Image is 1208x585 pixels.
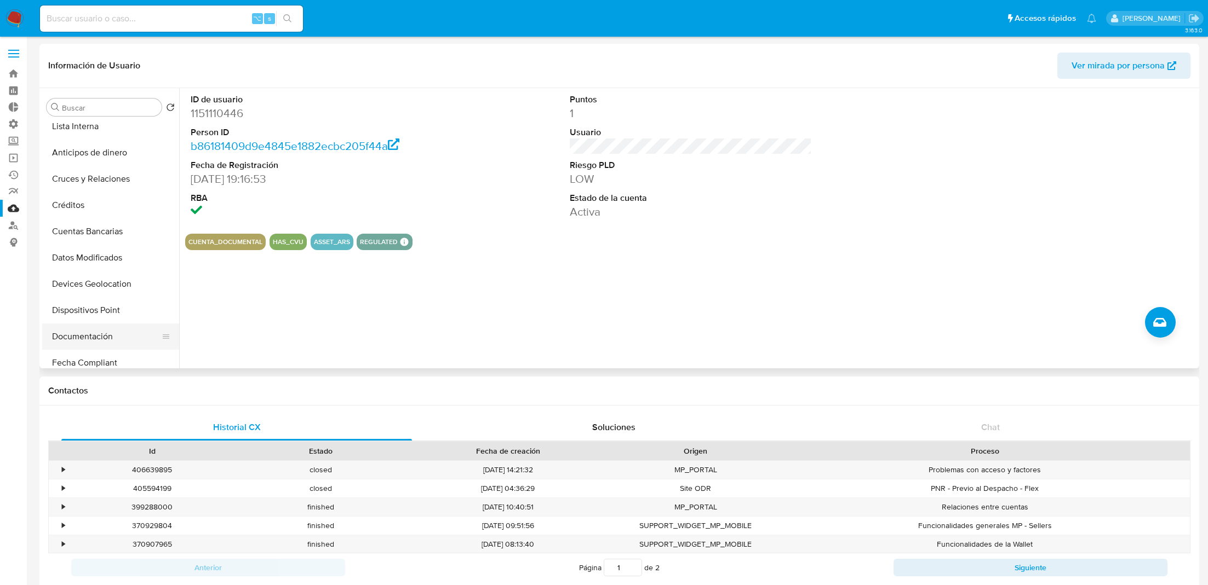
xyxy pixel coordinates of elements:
[62,502,65,512] div: •
[570,126,812,138] dt: Usuario
[62,539,65,549] div: •
[570,94,812,106] dt: Puntos
[579,559,660,576] span: Página de
[253,13,261,24] span: ⌥
[191,192,433,204] dt: RBA
[570,159,812,171] dt: Riesgo PLD
[1072,53,1165,79] span: Ver mirada por persona
[42,297,179,323] button: Dispositivos Point
[166,103,175,115] button: Volver al orden por defecto
[191,138,399,154] a: b86181409d9e4845e1882ecbc205f44a
[42,323,170,350] button: Documentación
[619,445,772,456] div: Origen
[405,517,611,535] div: [DATE] 09:51:56
[236,535,404,553] div: finished
[611,517,780,535] div: SUPPORT_WIDGET_MP_MOBILE
[1188,13,1200,24] a: Salir
[1123,13,1184,24] p: fabricio.bottalo@mercadolibre.com
[42,166,179,192] button: Cruces y Relaciones
[191,126,433,138] dt: Person ID
[405,479,611,497] div: [DATE] 04:36:29
[62,465,65,475] div: •
[62,483,65,494] div: •
[413,445,604,456] div: Fecha de creación
[405,461,611,479] div: [DATE] 14:21:32
[42,245,179,271] button: Datos Modificados
[48,60,140,71] h1: Información de Usuario
[236,498,404,516] div: finished
[42,271,179,297] button: Devices Geolocation
[62,520,65,531] div: •
[236,517,404,535] div: finished
[780,535,1190,553] div: Funcionalidades de la Wallet
[68,517,236,535] div: 370929804
[611,535,780,553] div: SUPPORT_WIDGET_MP_MOBILE
[405,498,611,516] div: [DATE] 10:40:51
[62,103,157,113] input: Buscar
[191,94,433,106] dt: ID de usuario
[42,350,179,376] button: Fecha Compliant
[48,385,1190,396] h1: Contactos
[42,218,179,245] button: Cuentas Bancarias
[1015,13,1076,24] span: Accesos rápidos
[611,479,780,497] div: Site ODR
[405,535,611,553] div: [DATE] 08:13:40
[787,445,1182,456] div: Proceso
[780,498,1190,516] div: Relaciones entre cuentas
[71,559,345,576] button: Anterior
[276,11,299,26] button: search-icon
[236,461,404,479] div: closed
[42,113,179,140] button: Lista Interna
[236,479,404,497] div: closed
[611,461,780,479] div: MP_PORTAL
[244,445,397,456] div: Estado
[268,13,271,24] span: s
[611,498,780,516] div: MP_PORTAL
[213,421,261,433] span: Historial CX
[42,140,179,166] button: Anticipos de dinero
[780,461,1190,479] div: Problemas con acceso y factores
[570,204,812,219] dd: Activa
[68,461,236,479] div: 406639895
[592,421,636,433] span: Soluciones
[68,535,236,553] div: 370907965
[780,479,1190,497] div: PNR - Previo al Despacho - Flex
[981,421,1000,433] span: Chat
[1087,14,1096,23] a: Notificaciones
[655,562,660,573] span: 2
[780,517,1190,535] div: Funcionalidades generales MP - Sellers
[68,479,236,497] div: 405594199
[191,159,433,171] dt: Fecha de Registración
[68,498,236,516] div: 399288000
[42,192,179,218] button: Créditos
[570,106,812,121] dd: 1
[191,171,433,187] dd: [DATE] 19:16:53
[76,445,228,456] div: Id
[51,103,60,112] button: Buscar
[1057,53,1190,79] button: Ver mirada por persona
[191,106,433,121] dd: 1151110446
[894,559,1167,576] button: Siguiente
[40,11,303,26] input: Buscar usuario o caso...
[570,171,812,187] dd: LOW
[570,192,812,204] dt: Estado de la cuenta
